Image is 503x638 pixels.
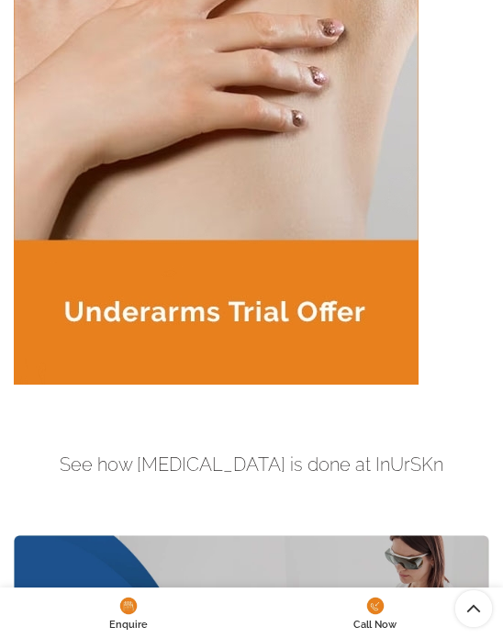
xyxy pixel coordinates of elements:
[14,619,242,631] span: Enquire
[14,453,489,476] h4: See how [MEDICAL_DATA] is done at InUrSKn
[261,619,489,631] span: Call Now
[455,590,492,627] a: Scroll To Top
[5,592,251,633] a: Enquire
[251,592,498,633] a: Call Now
